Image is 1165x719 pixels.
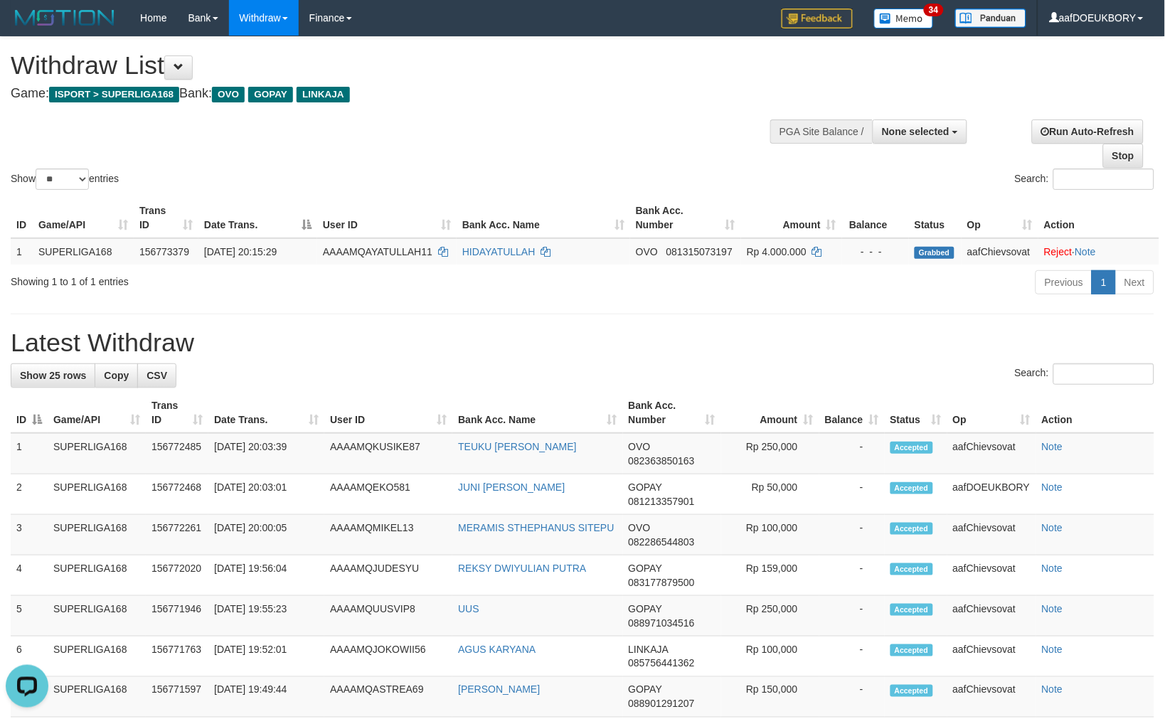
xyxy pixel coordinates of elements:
[208,433,324,474] td: [DATE] 20:03:39
[1042,603,1063,614] a: Note
[1042,441,1063,452] a: Note
[1042,684,1063,696] a: Note
[146,637,208,677] td: 156771763
[819,433,885,474] td: -
[721,393,819,433] th: Amount: activate to sort column ascending
[947,555,1036,596] td: aafChievsovat
[324,393,452,433] th: User ID: activate to sort column ascending
[947,596,1036,637] td: aafChievsovat
[721,515,819,555] td: Rp 100,000
[947,677,1036,718] td: aafChievsovat
[947,515,1036,555] td: aafChievsovat
[11,474,48,515] td: 2
[11,596,48,637] td: 5
[48,433,146,474] td: SUPERLIGA168
[11,269,475,289] div: Showing 1 to 1 of 1 entries
[1053,363,1154,385] input: Search:
[104,370,129,381] span: Copy
[146,677,208,718] td: 156771597
[890,644,933,656] span: Accepted
[629,577,695,588] span: Copy 083177879500 to clipboard
[629,603,662,614] span: GOPAY
[629,617,695,629] span: Copy 088971034516 to clipboard
[1015,363,1154,385] label: Search:
[33,238,134,265] td: SUPERLIGA168
[6,6,48,48] button: Open LiveChat chat widget
[741,198,842,238] th: Amount: activate to sort column ascending
[33,198,134,238] th: Game/API: activate to sort column ascending
[146,393,208,433] th: Trans ID: activate to sort column ascending
[208,515,324,555] td: [DATE] 20:00:05
[915,247,954,259] span: Grabbed
[95,363,138,388] a: Copy
[819,555,885,596] td: -
[955,9,1026,28] img: panduan.png
[629,481,662,493] span: GOPAY
[458,644,536,655] a: AGUS KARYANA
[1075,246,1097,257] a: Note
[721,474,819,515] td: Rp 50,000
[317,198,457,238] th: User ID: activate to sort column ascending
[721,596,819,637] td: Rp 250,000
[462,246,536,257] a: HIDAYATULLAH
[947,393,1036,433] th: Op: activate to sort column ascending
[842,198,909,238] th: Balance
[890,482,933,494] span: Accepted
[458,603,479,614] a: UUS
[1038,198,1159,238] th: Action
[947,433,1036,474] td: aafChievsovat
[819,393,885,433] th: Balance: activate to sort column ascending
[458,522,614,533] a: MERAMIS STHEPHANUS SITEPU
[747,246,807,257] span: Rp 4.000.000
[11,637,48,677] td: 6
[324,677,452,718] td: AAAAMQASTREA69
[874,9,934,28] img: Button%20Memo.svg
[1042,522,1063,533] a: Note
[890,604,933,616] span: Accepted
[11,87,762,101] h4: Game: Bank:
[848,245,903,259] div: - - -
[11,393,48,433] th: ID: activate to sort column descending
[146,596,208,637] td: 156771946
[11,198,33,238] th: ID
[629,522,651,533] span: OVO
[1044,246,1073,257] a: Reject
[636,246,658,257] span: OVO
[458,481,565,493] a: JUNI [PERSON_NAME]
[11,555,48,596] td: 4
[324,637,452,677] td: AAAAMQJOKOWII56
[629,455,695,467] span: Copy 082363850163 to clipboard
[890,523,933,535] span: Accepted
[458,441,576,452] a: TEUKU [PERSON_NAME]
[721,433,819,474] td: Rp 250,000
[890,442,933,454] span: Accepted
[885,393,947,433] th: Status: activate to sort column ascending
[146,474,208,515] td: 156772468
[819,515,885,555] td: -
[324,515,452,555] td: AAAAMQMIKEL13
[458,563,586,574] a: REKSY DWIYULIAN PUTRA
[721,637,819,677] td: Rp 100,000
[208,393,324,433] th: Date Trans.: activate to sort column ascending
[324,596,452,637] td: AAAAMQUUSVIP8
[770,119,873,144] div: PGA Site Balance /
[212,87,245,102] span: OVO
[1036,270,1092,294] a: Previous
[139,246,189,257] span: 156773379
[1042,644,1063,655] a: Note
[819,474,885,515] td: -
[208,637,324,677] td: [DATE] 19:52:01
[1053,169,1154,190] input: Search:
[11,238,33,265] td: 1
[324,555,452,596] td: AAAAMQJUDESYU
[1042,563,1063,574] a: Note
[924,4,943,16] span: 34
[1036,393,1154,433] th: Action
[49,87,179,102] span: ISPORT > SUPERLIGA168
[1092,270,1116,294] a: 1
[48,474,146,515] td: SUPERLIGA168
[48,555,146,596] td: SUPERLIGA168
[36,169,89,190] select: Showentries
[721,555,819,596] td: Rp 159,000
[629,658,695,669] span: Copy 085756441362 to clipboard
